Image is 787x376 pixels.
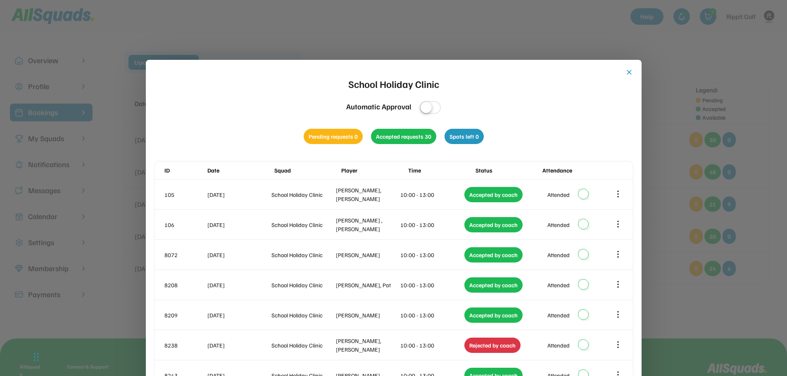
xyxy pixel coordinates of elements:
[271,220,334,229] div: School Holiday Clinic
[164,220,206,229] div: 106
[164,166,206,175] div: ID
[400,251,463,259] div: 10:00 - 13:00
[336,251,399,259] div: [PERSON_NAME]
[400,281,463,289] div: 10:00 - 13:00
[346,101,411,112] div: Automatic Approval
[464,277,523,293] div: Accepted by coach
[547,341,570,350] div: Attended
[464,307,523,323] div: Accepted by coach
[625,68,633,76] button: close
[341,166,407,175] div: Player
[464,217,523,232] div: Accepted by coach
[164,341,206,350] div: 8238
[400,190,463,199] div: 10:00 - 13:00
[207,166,273,175] div: Date
[400,220,463,229] div: 10:00 - 13:00
[164,190,206,199] div: 105
[400,311,463,319] div: 10:00 - 13:00
[547,220,570,229] div: Attended
[207,281,270,289] div: [DATE]
[271,251,334,259] div: School Holiday Clinic
[336,281,399,289] div: [PERSON_NAME], Pat
[336,186,399,203] div: [PERSON_NAME], [PERSON_NAME]
[408,166,473,175] div: Time
[464,187,523,202] div: Accepted by coach
[445,129,484,144] div: Spots left 0
[304,129,363,144] div: Pending requests 0
[348,76,439,91] div: School Holiday Clinic
[464,338,521,353] div: Rejected by coach
[547,311,570,319] div: Attended
[164,281,206,289] div: 8208
[207,190,270,199] div: [DATE]
[547,190,570,199] div: Attended
[271,281,334,289] div: School Holiday Clinic
[371,129,436,144] div: Accepted requests 30
[164,251,206,259] div: 8072
[271,190,334,199] div: School Holiday Clinic
[271,311,334,319] div: School Holiday Clinic
[207,220,270,229] div: [DATE]
[207,251,270,259] div: [DATE]
[164,311,206,319] div: 8209
[542,166,608,175] div: Attendance
[336,311,399,319] div: [PERSON_NAME]
[547,281,570,289] div: Attended
[271,341,334,350] div: School Holiday Clinic
[207,311,270,319] div: [DATE]
[476,166,541,175] div: Status
[207,341,270,350] div: [DATE]
[400,341,463,350] div: 10:00 - 13:00
[336,216,399,233] div: [PERSON_NAME] , [PERSON_NAME]
[464,247,523,262] div: Accepted by coach
[547,251,570,259] div: Attended
[336,336,399,354] div: [PERSON_NAME], [PERSON_NAME]
[274,166,340,175] div: Squad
